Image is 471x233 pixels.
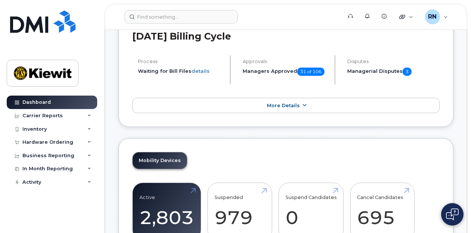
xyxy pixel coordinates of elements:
span: 31 of 106 [297,68,324,76]
span: RN [428,12,437,21]
span: More Details [267,103,300,108]
div: Quicklinks [394,9,418,24]
a: Mobility Devices [133,152,187,169]
h4: Approvals [243,59,328,64]
img: Open chat [446,208,459,220]
h4: Disputes [347,59,440,64]
h2: [DATE] Billing Cycle [132,31,440,42]
span: 3 [403,68,412,76]
h5: Managerial Disputes [347,68,440,76]
a: details [191,68,210,74]
h4: Process [138,59,224,64]
h5: Managers Approved [243,68,328,76]
input: Find something... [124,10,238,24]
div: Robert Navalta [420,9,453,24]
li: Waiting for Bill Files [138,68,224,75]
